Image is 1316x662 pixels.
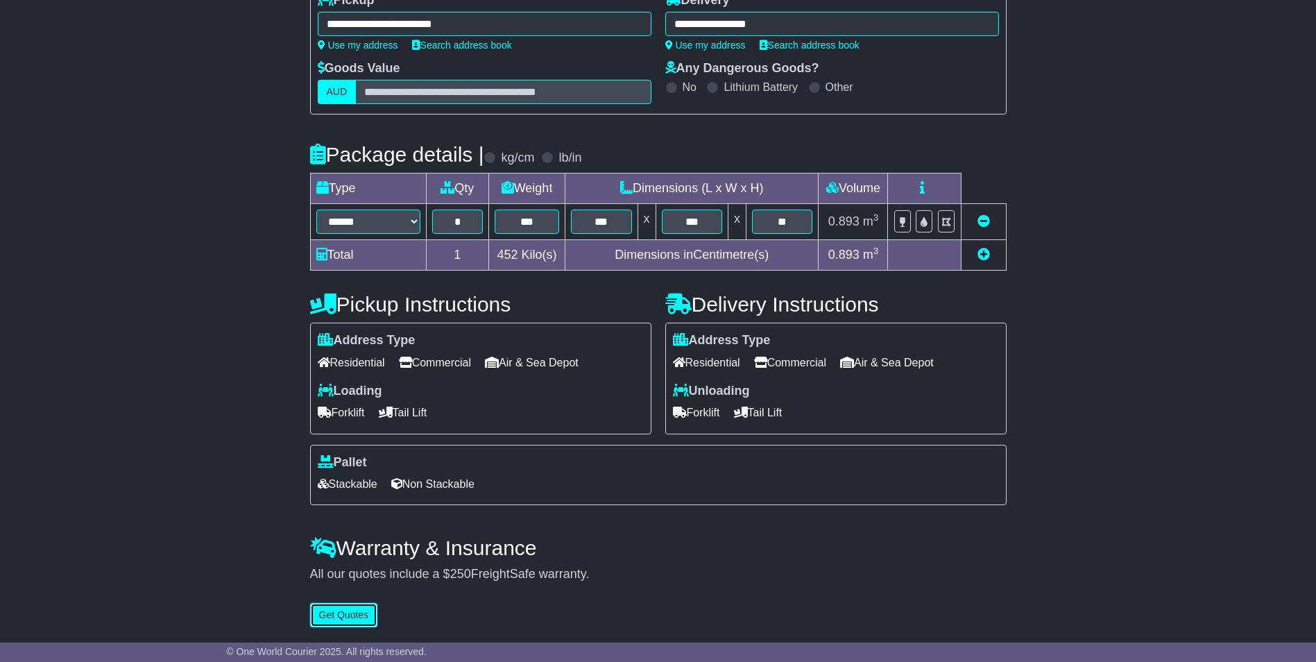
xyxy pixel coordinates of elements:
[724,80,798,94] label: Lithium Battery
[565,240,819,271] td: Dimensions in Centimetre(s)
[673,402,720,423] span: Forklift
[318,455,367,470] label: Pallet
[826,80,853,94] label: Other
[310,536,1007,559] h4: Warranty & Insurance
[310,173,426,204] td: Type
[754,352,826,373] span: Commercial
[450,567,471,581] span: 250
[318,80,357,104] label: AUD
[873,212,879,223] sup: 3
[558,151,581,166] label: lb/in
[497,248,518,262] span: 452
[673,333,771,348] label: Address Type
[391,473,475,495] span: Non Stackable
[665,293,1007,316] h4: Delivery Instructions
[665,61,819,76] label: Any Dangerous Goods?
[863,248,879,262] span: m
[399,352,471,373] span: Commercial
[638,204,656,240] td: x
[318,333,416,348] label: Address Type
[318,40,398,51] a: Use my address
[412,40,512,51] a: Search address book
[683,80,697,94] label: No
[489,173,565,204] td: Weight
[379,402,427,423] span: Tail Lift
[310,143,484,166] h4: Package details |
[977,214,990,228] a: Remove this item
[318,384,382,399] label: Loading
[318,402,365,423] span: Forklift
[734,402,783,423] span: Tail Lift
[565,173,819,204] td: Dimensions (L x W x H)
[665,40,746,51] a: Use my address
[310,603,378,627] button: Get Quotes
[310,240,426,271] td: Total
[426,240,489,271] td: 1
[318,61,400,76] label: Goods Value
[977,248,990,262] a: Add new item
[489,240,565,271] td: Kilo(s)
[728,204,746,240] td: x
[819,173,888,204] td: Volume
[873,246,879,256] sup: 3
[501,151,534,166] label: kg/cm
[760,40,860,51] a: Search address book
[485,352,579,373] span: Air & Sea Depot
[318,473,377,495] span: Stackable
[310,567,1007,582] div: All our quotes include a $ FreightSafe warranty.
[426,173,489,204] td: Qty
[828,214,860,228] span: 0.893
[673,384,750,399] label: Unloading
[673,352,740,373] span: Residential
[863,214,879,228] span: m
[226,646,427,657] span: © One World Courier 2025. All rights reserved.
[318,352,385,373] span: Residential
[840,352,934,373] span: Air & Sea Depot
[310,293,651,316] h4: Pickup Instructions
[828,248,860,262] span: 0.893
